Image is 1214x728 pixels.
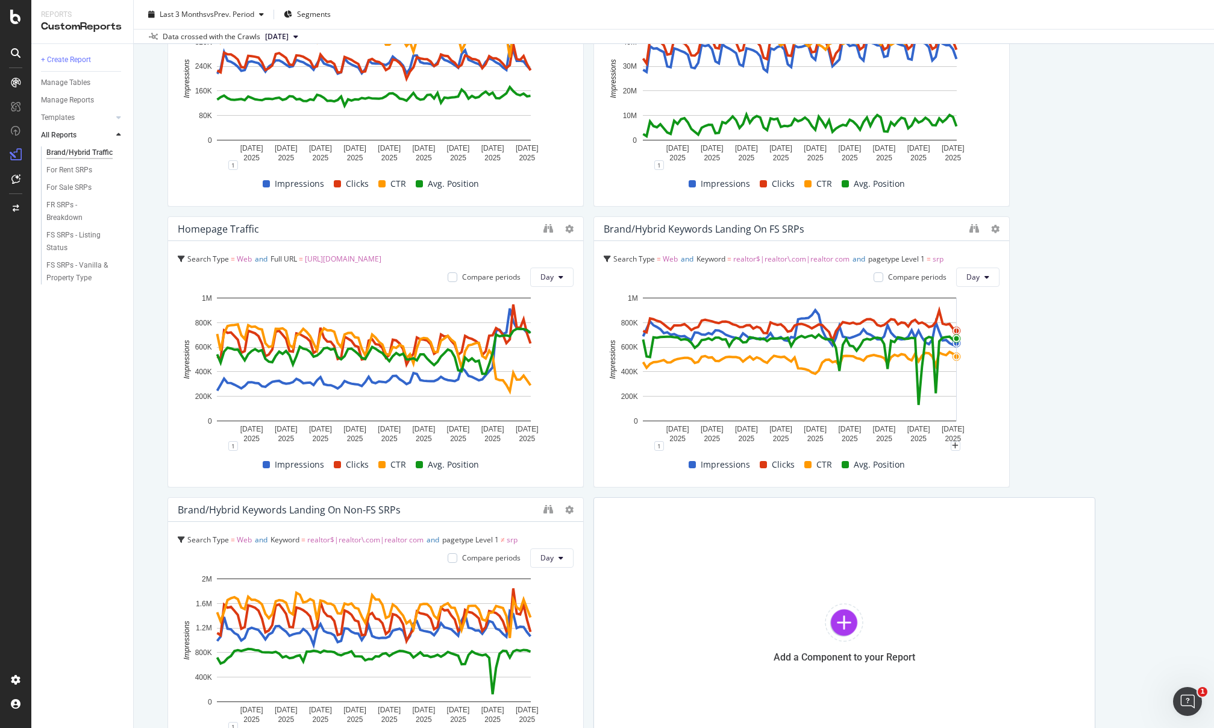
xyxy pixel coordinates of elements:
text: 2025 [381,715,398,724]
span: realtor$|realtor\.com|realtor com [733,254,849,264]
div: Compare periods [462,272,521,282]
text: [DATE] [804,425,827,433]
text: [DATE] [447,144,470,152]
text: 2M [202,575,212,583]
div: Templates [41,111,75,124]
text: 20M [623,87,637,95]
div: CustomReports [41,20,124,34]
span: Web [237,254,252,264]
span: Clicks [346,457,369,472]
text: 2025 [278,435,294,443]
text: 2025 [416,435,432,443]
text: 0 [208,136,212,145]
span: realtor$|realtor\.com|realtor com [307,535,424,545]
text: 400K [195,368,212,376]
text: [DATE] [907,144,930,152]
text: [DATE] [275,144,298,152]
text: [DATE] [412,144,435,152]
div: Homepage Traffic [178,223,259,235]
text: [DATE] [873,425,896,433]
text: 2025 [347,435,363,443]
text: 2025 [739,154,755,162]
text: [DATE] [412,425,435,433]
span: CTR [390,457,406,472]
text: 2025 [773,435,789,443]
span: = [231,535,235,545]
text: [DATE] [343,425,366,433]
text: [DATE] [839,425,862,433]
span: Last 3 Months [160,9,207,19]
text: 0 [633,136,637,145]
text: [DATE] [666,425,689,433]
text: Impressions [183,340,191,379]
text: 1M [202,294,212,303]
div: Brand/Hybrid Traffic [46,146,113,159]
text: 2025 [519,435,535,443]
text: 2025 [704,154,721,162]
text: 2025 [519,154,535,162]
svg: A chart. [604,292,996,446]
span: Web [237,535,252,545]
text: 1.6M [196,600,212,608]
span: Day [966,272,980,282]
text: [DATE] [378,425,401,433]
text: 0 [208,698,212,706]
text: [DATE] [942,144,965,152]
text: [DATE] [240,706,263,714]
text: [DATE] [412,706,435,714]
text: [DATE] [735,425,758,433]
div: plus [951,441,960,451]
a: For Rent SRPs [46,164,125,177]
span: Day [540,272,554,282]
span: 1 [1198,687,1207,697]
text: [DATE] [447,706,470,714]
text: 800K [621,319,638,327]
text: 200K [621,392,638,401]
text: [DATE] [735,144,758,152]
svg: A chart. [178,292,570,446]
text: 2025 [278,154,294,162]
span: = [301,535,305,545]
text: 2025 [945,154,962,162]
text: 2025 [381,435,398,443]
a: All Reports [41,129,113,142]
span: Avg. Position [854,457,905,472]
text: 2025 [416,715,432,724]
span: Search Type [187,254,229,264]
text: [DATE] [769,425,792,433]
div: binoculars [969,224,979,233]
span: Clicks [772,457,795,472]
text: [DATE] [516,144,539,152]
span: Full URL [271,254,297,264]
text: 200K [195,392,212,401]
text: 2025 [876,154,892,162]
text: Impressions [183,59,191,98]
text: [DATE] [378,706,401,714]
a: Manage Tables [41,77,125,89]
text: 2025 [278,715,294,724]
text: [DATE] [309,425,332,433]
svg: A chart. [178,573,570,727]
text: [DATE] [516,425,539,433]
text: 1.2M [196,624,212,632]
text: Impressions [183,621,191,660]
text: [DATE] [447,425,470,433]
text: 2025 [807,154,824,162]
text: 2025 [450,435,466,443]
div: 1 [654,441,664,451]
div: All Reports [41,129,77,142]
div: + Create Report [41,54,91,66]
div: Add a Component to your Report [774,651,915,663]
a: Manage Reports [41,94,125,107]
text: 2025 [347,154,363,162]
text: 800K [195,648,212,657]
span: Impressions [701,457,750,472]
text: 2025 [484,715,501,724]
text: 2025 [773,154,789,162]
span: pagetype Level 1 [442,535,499,545]
text: Impressions [609,340,617,379]
text: 2025 [313,435,329,443]
text: 10M [623,111,637,120]
div: Brand/Hybrid keywords landing on non-FS SRPs [178,504,401,516]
